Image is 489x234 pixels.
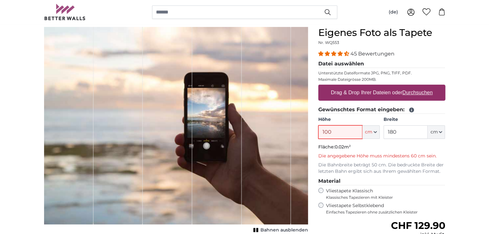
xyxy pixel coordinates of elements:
label: Breite [384,116,445,123]
span: 0.02m² [335,144,351,150]
p: Die Bahnbreite beträgt 50 cm. Die bedruckte Breite der letzten Bahn ergibt sich aus Ihrem gewählt... [318,162,445,175]
p: Die angegebene Höhe muss mindestens 60 cm sein. [318,153,445,159]
button: (de) [384,6,403,18]
u: Durchsuchen [402,90,432,95]
span: cm [365,129,372,135]
legend: Gewünschtes Format eingeben: [318,106,445,114]
span: Klassisches Tapezieren mit Kleister [326,195,440,200]
legend: Datei auswählen [318,60,445,68]
legend: Material [318,177,445,185]
span: 45 Bewertungen [350,51,394,57]
h1: Eigenes Foto als Tapete [318,27,445,38]
label: Vliestapete Selbstklebend [326,203,445,215]
button: cm [428,125,445,139]
label: Vliestapete Klassisch [326,188,440,200]
span: Einfaches Tapezieren ohne zusätzlichen Kleister [326,210,445,215]
span: 4.36 stars [318,51,350,57]
p: Unterstützte Dateiformate JPG, PNG, TIFF, PDF. [318,71,445,76]
p: Maximale Dateigrösse 200MB. [318,77,445,82]
label: Drag & Drop Ihrer Dateien oder [328,86,435,99]
span: Bahnen ausblenden [260,227,308,233]
span: Nr. WQ553 [318,40,339,45]
img: Betterwalls [44,4,86,20]
label: Höhe [318,116,380,123]
button: cm [362,125,380,139]
p: Fläche: [318,144,445,150]
span: cm [430,129,438,135]
span: CHF 129.90 [391,220,445,231]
